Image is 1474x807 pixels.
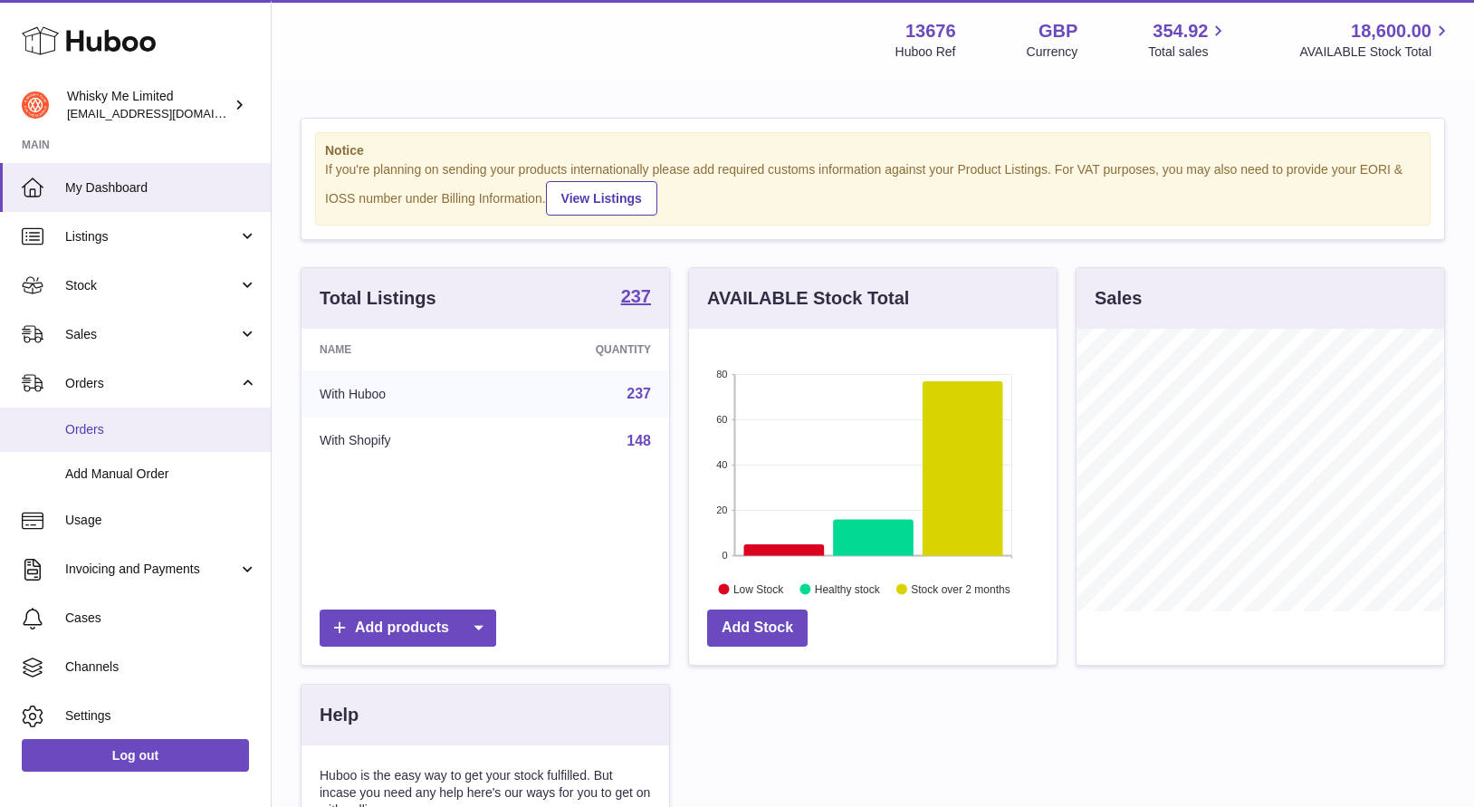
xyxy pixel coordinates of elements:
div: Whisky Me Limited [67,88,230,122]
h3: AVAILABLE Stock Total [707,286,909,311]
span: Channels [65,658,257,676]
a: 237 [621,287,651,309]
strong: Notice [325,142,1421,159]
a: 148 [627,433,651,448]
td: With Huboo [301,370,500,418]
text: Healthy stock [815,582,881,595]
text: 80 [716,369,727,379]
span: Add Manual Order [65,466,257,483]
a: Log out [22,739,249,772]
span: Sales [65,326,238,343]
a: Add Stock [707,610,808,647]
strong: 13676 [905,19,956,43]
strong: 237 [621,287,651,305]
h3: Help [320,703,359,727]
span: Orders [65,421,257,438]
div: Currency [1027,43,1078,61]
span: Invoicing and Payments [65,561,238,578]
th: Quantity [500,329,669,370]
a: View Listings [546,181,657,216]
a: Add products [320,610,496,647]
text: Low Stock [733,582,784,595]
th: Name [301,329,500,370]
span: AVAILABLE Stock Total [1299,43,1452,61]
a: 237 [627,386,651,401]
span: 354.92 [1153,19,1208,43]
span: Cases [65,610,257,627]
span: Settings [65,707,257,725]
span: Stock [65,277,238,294]
a: 18,600.00 AVAILABLE Stock Total [1299,19,1452,61]
div: Huboo Ref [895,43,956,61]
text: 40 [716,459,727,470]
span: Usage [65,512,257,529]
text: 0 [722,550,727,561]
span: 18,600.00 [1351,19,1431,43]
text: 60 [716,414,727,425]
span: Total sales [1148,43,1229,61]
a: 354.92 Total sales [1148,19,1229,61]
text: Stock over 2 months [911,582,1010,595]
text: 20 [716,504,727,515]
h3: Sales [1095,286,1142,311]
strong: GBP [1038,19,1077,43]
span: My Dashboard [65,179,257,197]
h3: Total Listings [320,286,436,311]
span: Listings [65,228,238,245]
span: Orders [65,375,238,392]
td: With Shopify [301,418,500,465]
img: orders@whiskyshop.com [22,91,49,119]
span: [EMAIL_ADDRESS][DOMAIN_NAME] [67,106,266,120]
div: If you're planning on sending your products internationally please add required customs informati... [325,161,1421,216]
